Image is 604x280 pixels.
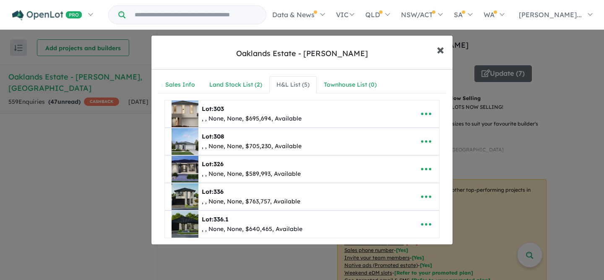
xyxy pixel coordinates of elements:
[202,141,302,152] div: , , None, None, $705,230, Available
[202,188,224,195] b: Lot:
[213,105,224,113] span: 303
[213,133,224,140] span: 308
[236,48,368,59] div: Oaklands Estate - [PERSON_NAME]
[324,80,377,90] div: Townhouse List ( 0 )
[172,156,198,182] img: Oaklands%20Estate%20-%20Bonnie%20Brook%20-%20Lot%20326___1757107458.jpeg
[202,216,229,223] b: Lot:
[12,10,82,21] img: Openlot PRO Logo White
[172,211,198,238] img: Oaklands%20Estate%20-%20Bonnie%20Brook%20-%20Lot%20336-1___1757109795.jpeg
[165,80,195,90] div: Sales Info
[202,160,224,168] b: Lot:
[276,80,310,90] div: H&L List ( 5 )
[127,6,264,24] input: Try estate name, suburb, builder or developer
[172,183,198,210] img: Oaklands%20Estate%20-%20Bonnie%20Brook%20-%20Lot%20336___eagle_1620145_objects_m_1751688120.jpeg
[213,188,224,195] span: 336
[202,133,224,140] b: Lot:
[213,160,224,168] span: 326
[202,197,300,207] div: , , None, None, $763,757, Available
[202,105,224,113] b: Lot:
[202,169,301,179] div: , , None, None, $589,993, Available
[209,80,262,90] div: Land Stock List ( 2 )
[202,224,302,234] div: , , None, None, $640,465, Available
[202,114,302,124] div: , , None, None, $695,694, Available
[519,10,582,19] span: [PERSON_NAME]...
[172,128,198,155] img: Oaklands%20Estate%20-%20Bonnie%20Brook%20-%20Lot%20308___eagle_1619264_objects_m_1751457060.jpeg
[213,216,229,223] span: 336.1
[172,100,198,127] img: Oaklands%20Estate%20-%20Bonnie%20Brook%20-%20Lot%20303___1757107387.jpeg
[437,40,444,58] span: ×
